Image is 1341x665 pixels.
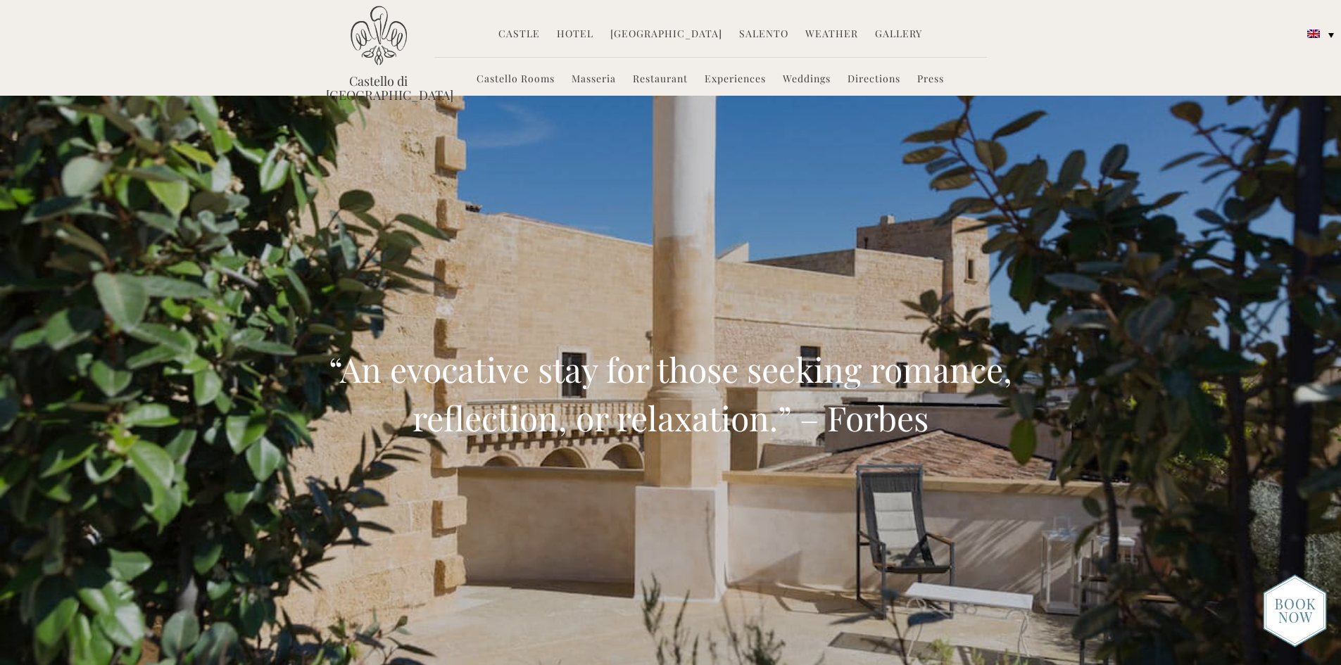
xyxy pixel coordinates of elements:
[557,27,593,43] a: Hotel
[705,72,766,88] a: Experiences
[351,6,407,65] img: Castello di Ugento
[477,72,555,88] a: Castello Rooms
[329,346,1012,441] span: “An evocative stay for those seeking romance, reflection, or relaxation.” – Forbes
[848,72,900,88] a: Directions
[633,72,688,88] a: Restaurant
[1263,574,1327,647] img: new-booknow.png
[875,27,922,43] a: Gallery
[739,27,788,43] a: Salento
[783,72,831,88] a: Weddings
[805,27,858,43] a: Weather
[326,74,432,102] a: Castello di [GEOGRAPHIC_DATA]
[917,72,944,88] a: Press
[572,72,616,88] a: Masseria
[498,27,540,43] a: Castle
[610,27,722,43] a: [GEOGRAPHIC_DATA]
[1307,30,1320,38] img: English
